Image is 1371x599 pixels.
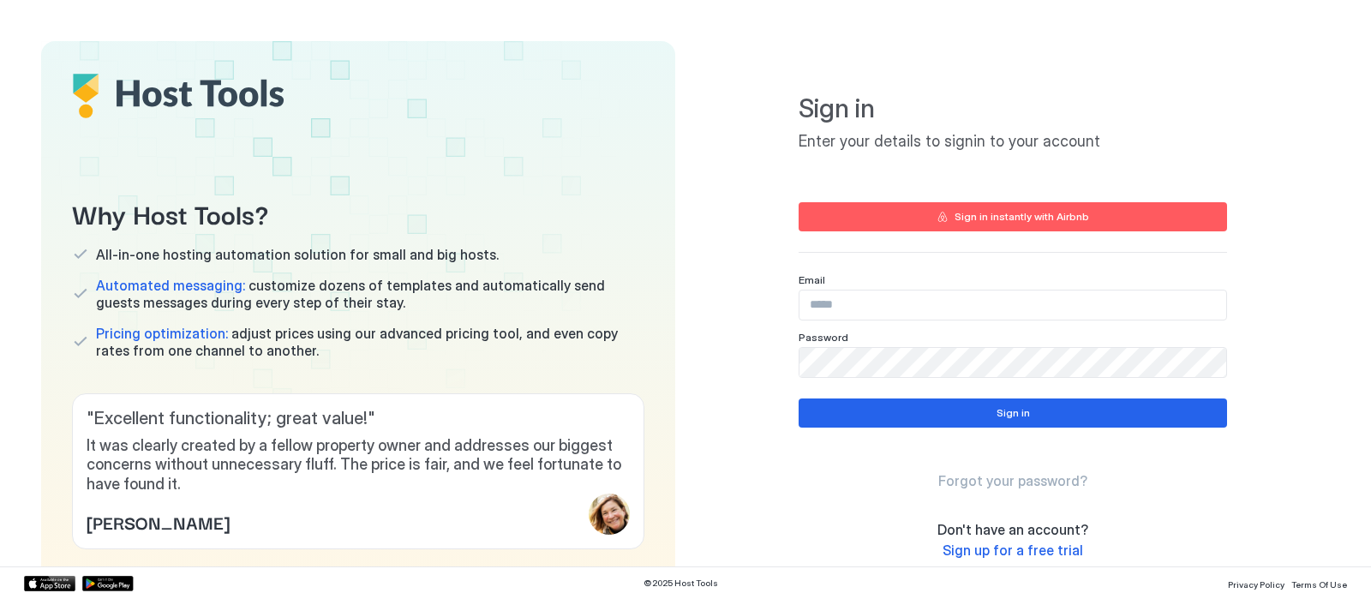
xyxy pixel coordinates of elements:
[938,472,1087,489] span: Forgot your password?
[72,194,644,232] span: Why Host Tools?
[1291,579,1347,590] span: Terms Of Use
[1228,574,1284,592] a: Privacy Policy
[87,436,630,494] span: It was clearly created by a fellow property owner and addresses our biggest concerns without unne...
[799,273,825,286] span: Email
[955,209,1089,225] div: Sign in instantly with Airbnb
[1291,574,1347,592] a: Terms Of Use
[799,348,1226,377] input: Input Field
[943,542,1083,560] a: Sign up for a free trial
[799,202,1227,231] button: Sign in instantly with Airbnb
[937,521,1088,538] span: Don't have an account?
[96,277,644,311] span: customize dozens of templates and automatically send guests messages during every step of their s...
[938,472,1087,490] a: Forgot your password?
[96,277,245,294] span: Automated messaging:
[799,93,1227,125] span: Sign in
[82,576,134,591] a: Google Play Store
[799,331,848,344] span: Password
[799,291,1226,320] input: Input Field
[799,398,1227,428] button: Sign in
[87,408,630,429] span: " Excellent functionality; great value! "
[589,494,630,535] div: profile
[997,405,1030,421] div: Sign in
[644,578,718,589] span: © 2025 Host Tools
[96,246,499,263] span: All-in-one hosting automation solution for small and big hosts.
[799,132,1227,152] span: Enter your details to signin to your account
[24,576,75,591] a: App Store
[96,325,644,359] span: adjust prices using our advanced pricing tool, and even copy rates from one channel to another.
[96,325,228,342] span: Pricing optimization:
[1228,579,1284,590] span: Privacy Policy
[87,509,230,535] span: [PERSON_NAME]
